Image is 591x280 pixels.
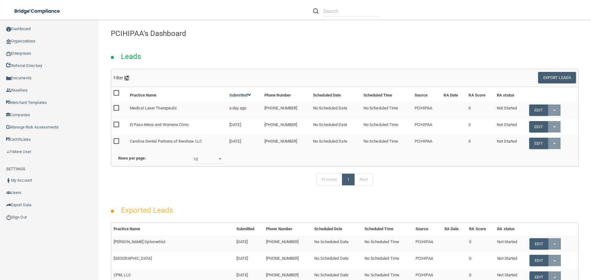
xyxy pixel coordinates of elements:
td: [PHONE_NUMBER] [262,102,311,118]
th: Practice Name [127,87,227,102]
label: SETTINGS [6,165,25,173]
img: ic-search.3b580494.png [313,8,319,14]
img: ic_power_dark.7ecde6b1.png [6,215,12,220]
th: Scheduled Date [312,223,362,235]
td: No Scheduled Time [362,252,413,269]
td: 0 [466,102,494,118]
td: [PHONE_NUMBER] [262,135,311,151]
td: No Scheduled Time [362,235,413,252]
input: Search [323,6,380,17]
h2: Exported Leads [115,202,179,219]
td: [PHONE_NUMBER] [263,235,312,252]
th: RA Date [442,223,467,235]
td: [DATE] [227,118,262,135]
img: bridge_compliance_login_screen.278c3ca4.svg [9,5,66,18]
td: [PHONE_NUMBER] [262,118,311,135]
td: Not Started [494,135,527,151]
a: Edit [529,105,548,116]
td: No Scheduled Date [312,235,362,252]
th: Source [413,223,442,235]
td: No Scheduled Time [361,102,412,118]
th: RA Score [467,223,495,235]
img: icon-documents.8dae5593.png [6,76,11,81]
img: enterprise.0d942306.png [6,52,11,56]
a: Previous [316,174,342,185]
th: RA Score [466,87,494,102]
td: No Scheduled Date [312,252,362,269]
td: No Scheduled Date [311,135,361,151]
th: Practice Name [111,223,234,235]
th: Scheduled Time [361,87,412,102]
button: Export Leads [538,72,576,83]
h2: Leads [115,48,147,65]
td: Carolina Dental Partners of Kershaw LLC [127,135,227,151]
td: [PERSON_NAME] Optometrist [111,235,234,252]
a: Edit [529,121,548,132]
td: 0 [466,135,494,151]
th: RA Date [441,87,466,102]
td: PCIHIPAA [412,118,441,135]
td: [DATE] [234,252,263,269]
iframe: Drift Widget Chat Controller [484,236,584,261]
td: No Scheduled Date [311,102,361,118]
td: Not Started [495,235,527,252]
img: briefcase.64adab9b.png [6,149,12,155]
td: PCIHIPAA [412,102,441,118]
td: PCIHIPAA [412,135,441,151]
td: No Scheduled Time [361,118,412,135]
td: [DATE] [234,235,263,252]
img: icon-filter@2x.21656d0b.png [124,76,129,81]
a: 1 [342,174,355,185]
td: Not Started [494,118,527,135]
img: ic_dashboard_dark.d01f4a41.png [6,27,11,32]
td: PCIHIPAA [413,235,442,252]
h4: PCIHIPAA's Dashboard [111,30,579,37]
td: Medical Laser Therapeutic [127,102,227,118]
td: [DATE] [227,135,262,151]
th: Scheduled Time [362,223,413,235]
th: Scheduled Date [311,87,361,102]
img: ic_user_dark.df1a06c3.png [6,178,11,183]
td: 0 [467,252,495,269]
a: Edit [529,138,548,149]
th: Source [412,87,441,102]
img: organization-icon.f8decf85.png [6,39,11,44]
td: [PHONE_NUMBER] [263,252,312,269]
a: Submitted [229,93,251,97]
td: No Scheduled Time [361,135,412,151]
th: RA status [494,87,527,102]
th: Submitted [234,223,263,235]
b: Rows per page: [118,156,146,160]
th: Phone Number [263,223,312,235]
img: icon-users.e205127d.png [6,190,11,195]
th: RA status [495,223,527,235]
img: ic_reseller.de258add.png [6,88,11,93]
td: 0 [466,118,494,135]
td: a day ago [227,102,262,118]
td: No Scheduled Date [311,118,361,135]
td: 0 [467,235,495,252]
a: Next [354,174,373,185]
td: Not Started [494,102,527,118]
td: El Paso Mens and Womens Clinic [127,118,227,135]
td: PCIHIPAA [413,252,442,269]
span: Filter [114,75,129,80]
th: Phone Number [262,87,311,102]
img: icon-export.b9366987.png [6,203,11,207]
td: [GEOGRAPHIC_DATA] [111,252,234,269]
